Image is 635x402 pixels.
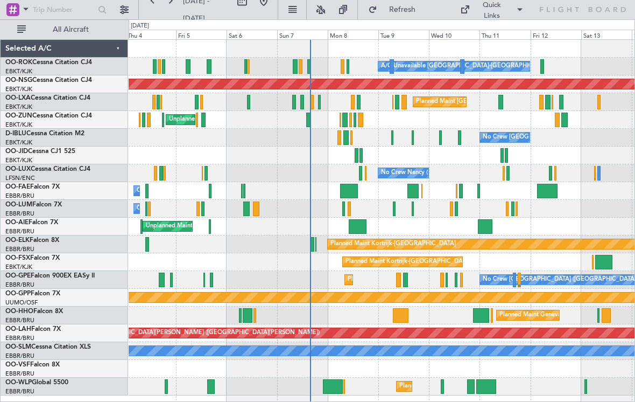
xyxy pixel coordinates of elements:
a: EBKT/KJK [5,138,32,147]
span: OO-FAE [5,184,30,190]
div: Planned Maint Kortrijk-[GEOGRAPHIC_DATA] [330,236,456,252]
div: A/C Unavailable [GEOGRAPHIC_DATA]-[GEOGRAPHIC_DATA] [381,58,553,74]
span: OO-GPP [5,290,31,297]
a: OO-LUMFalcon 7X [5,202,62,208]
a: OO-GPPFalcon 7X [5,290,60,297]
input: Trip Number [33,2,95,18]
a: OO-LUXCessna Citation CJ4 [5,166,90,172]
a: D-IBLUCessna Citation M2 [5,130,84,137]
a: EBKT/KJK [5,156,32,164]
div: Owner Melsbroek Air Base [137,200,210,217]
a: OO-NSGCessna Citation CJ4 [5,77,92,84]
a: OO-JIDCessna CJ1 525 [5,148,75,155]
span: OO-SLM [5,344,31,350]
a: EBBR/BRU [5,352,34,360]
a: OO-FAEFalcon 7X [5,184,60,190]
span: OO-WLP [5,379,32,386]
span: OO-AIE [5,219,29,226]
a: EBKT/KJK [5,103,32,111]
a: EBBR/BRU [5,387,34,396]
div: Planned Maint [GEOGRAPHIC_DATA] ([GEOGRAPHIC_DATA] National) [416,94,611,110]
span: OO-NSG [5,77,32,84]
span: OO-LUX [5,166,31,172]
span: All Aircraft [28,26,114,33]
div: Fri 5 [176,30,227,39]
span: OO-ROK [5,59,32,66]
a: OO-GPEFalcon 900EX EASy II [5,273,95,279]
div: Unplanned Maint [GEOGRAPHIC_DATA] ([GEOGRAPHIC_DATA] National) [146,218,348,234]
div: Wed 10 [429,30,479,39]
div: Planned Maint [PERSON_NAME]-[GEOGRAPHIC_DATA][PERSON_NAME] ([GEOGRAPHIC_DATA][PERSON_NAME]) [2,325,320,341]
a: OO-HHOFalcon 8X [5,308,63,315]
div: Sun 7 [277,30,328,39]
div: Thu 4 [125,30,176,39]
a: EBKT/KJK [5,85,32,93]
a: EBKT/KJK [5,121,32,129]
a: OO-WLPGlobal 5500 [5,379,68,386]
div: [DATE] [131,22,149,31]
button: All Aircraft [12,21,117,38]
a: OO-ZUNCessna Citation CJ4 [5,113,92,119]
a: EBBR/BRU [5,192,34,200]
a: OO-VSFFalcon 8X [5,362,60,368]
a: OO-SLMCessna Citation XLS [5,344,91,350]
a: EBKT/KJK [5,67,32,75]
a: OO-LAHFalcon 7X [5,326,61,332]
div: Unplanned Maint [GEOGRAPHIC_DATA] ([GEOGRAPHIC_DATA]) [169,112,346,128]
a: OO-LXACessna Citation CJ4 [5,95,90,101]
span: OO-ELK [5,237,30,244]
span: OO-VSF [5,362,30,368]
button: Quick Links [455,1,529,18]
span: D-IBLU [5,130,26,137]
span: OO-LUM [5,202,32,208]
div: Planned Maint [GEOGRAPHIC_DATA] ([GEOGRAPHIC_DATA] National) [348,272,542,288]
span: OO-GPE [5,273,31,279]
span: Refresh [379,6,425,13]
span: OO-LXA [5,95,31,101]
a: EBBR/BRU [5,281,34,289]
div: Owner Melsbroek Air Base [137,183,210,199]
div: Planned Maint Kortrijk-[GEOGRAPHIC_DATA] [345,254,471,270]
a: EBBR/BRU [5,316,34,324]
a: EBBR/BRU [5,245,34,253]
a: EBBR/BRU [5,227,34,235]
span: OO-JID [5,148,28,155]
a: UUMO/OSF [5,299,38,307]
a: EBKT/KJK [5,263,32,271]
span: OO-HHO [5,308,33,315]
a: OO-ELKFalcon 8X [5,237,59,244]
div: Fri 12 [531,30,581,39]
span: OO-FSX [5,255,30,261]
div: Sat 6 [227,30,277,39]
div: Tue 9 [378,30,429,39]
span: OO-ZUN [5,113,32,119]
a: OO-AIEFalcon 7X [5,219,58,226]
a: EBBR/BRU [5,370,34,378]
a: OO-FSXFalcon 7X [5,255,60,261]
div: Thu 11 [479,30,530,39]
div: No Crew Nancy (Essey) [381,165,445,181]
button: Refresh [363,1,428,18]
a: EBBR/BRU [5,334,34,342]
a: OO-ROKCessna Citation CJ4 [5,59,92,66]
div: Planned Maint Milan (Linate) [399,378,477,394]
a: EBBR/BRU [5,210,34,218]
span: OO-LAH [5,326,31,332]
div: Sat 13 [581,30,632,39]
div: Mon 8 [328,30,378,39]
a: LFSN/ENC [5,174,35,182]
div: Planned Maint Geneva (Cointrin) [499,307,588,323]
